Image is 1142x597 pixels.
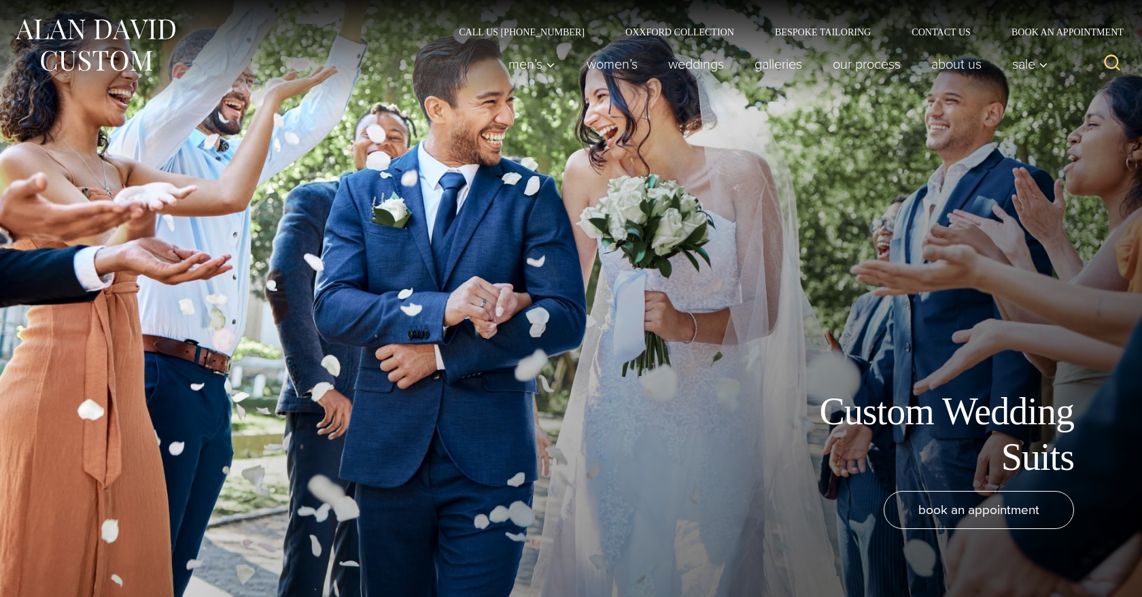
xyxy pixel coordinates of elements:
[768,389,1074,480] h1: Custom Wedding Suits
[817,50,916,78] a: Our Process
[991,27,1128,37] a: Book an Appointment
[571,50,653,78] a: Women’s
[14,15,177,75] img: Alan David Custom
[1096,48,1128,80] button: View Search Form
[918,500,1039,519] span: book an appointment
[508,57,555,71] span: Men’s
[916,50,997,78] a: About Us
[493,50,1056,78] nav: Primary Navigation
[653,50,739,78] a: weddings
[605,27,755,37] a: Oxxford Collection
[438,27,605,37] a: Call Us [PHONE_NUMBER]
[739,50,817,78] a: Galleries
[891,27,991,37] a: Contact Us
[438,27,1128,37] nav: Secondary Navigation
[755,27,891,37] a: Bespoke Tailoring
[884,491,1074,529] a: book an appointment
[1011,57,1048,71] span: Sale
